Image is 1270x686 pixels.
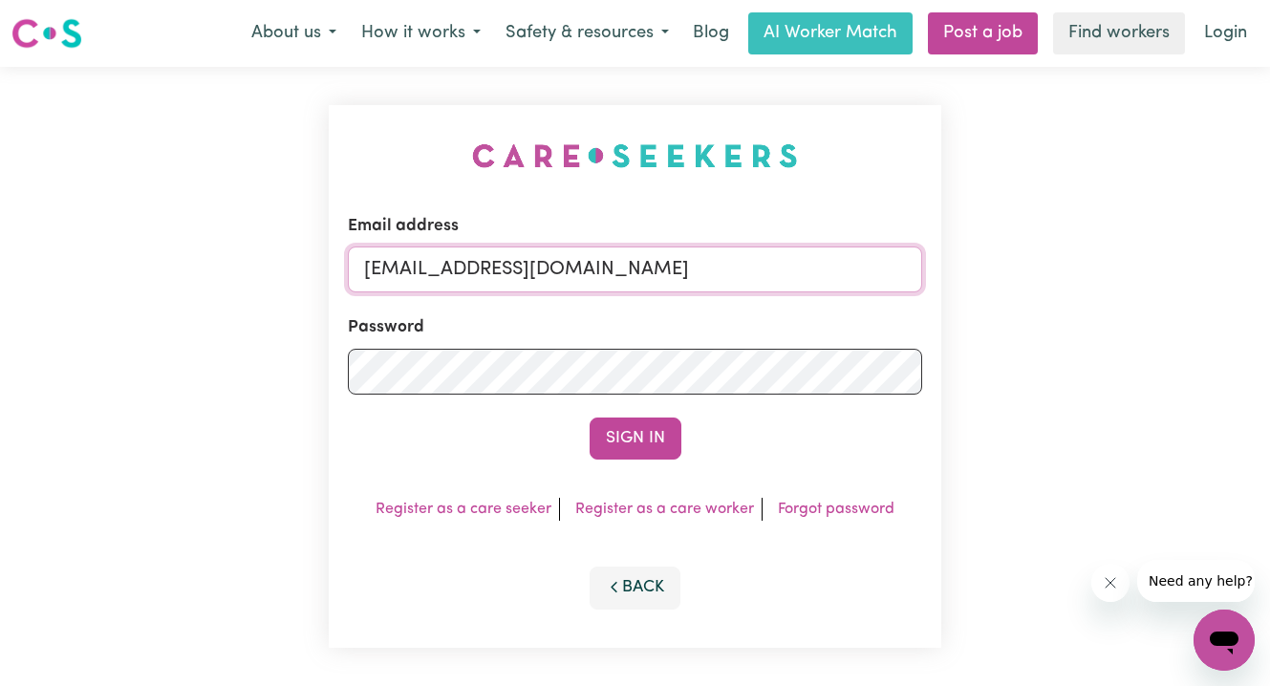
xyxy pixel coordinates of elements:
[1053,12,1185,54] a: Find workers
[928,12,1038,54] a: Post a job
[590,418,681,460] button: Sign In
[11,11,82,55] a: Careseekers logo
[348,315,424,340] label: Password
[493,13,681,54] button: Safety & resources
[748,12,913,54] a: AI Worker Match
[1091,564,1130,602] iframe: Close message
[348,247,922,292] input: Email address
[681,12,741,54] a: Blog
[1193,12,1259,54] a: Login
[778,502,894,517] a: Forgot password
[376,502,551,517] a: Register as a care seeker
[11,16,82,51] img: Careseekers logo
[590,567,681,609] button: Back
[349,13,493,54] button: How it works
[575,502,754,517] a: Register as a care worker
[239,13,349,54] button: About us
[348,214,459,239] label: Email address
[1194,610,1255,671] iframe: Button to launch messaging window
[1137,560,1255,602] iframe: Message from company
